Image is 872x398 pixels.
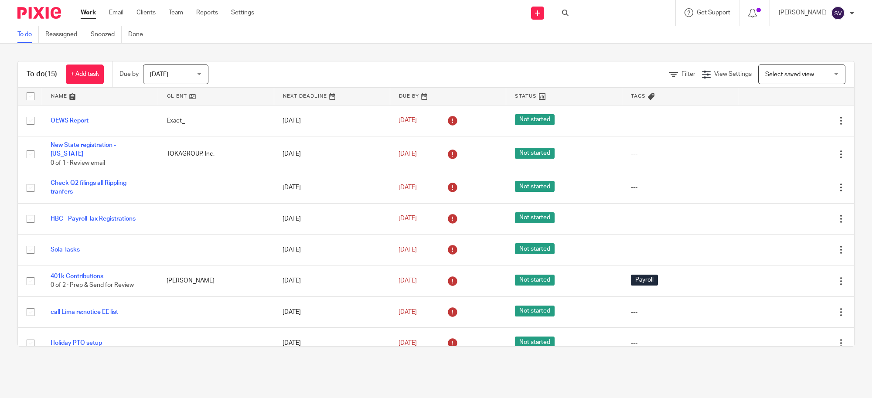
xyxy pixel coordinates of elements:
[109,8,123,17] a: Email
[631,183,729,192] div: ---
[51,247,80,253] a: Sola Tasks
[51,340,102,346] a: Holiday PTO setup
[128,26,150,43] a: Done
[631,116,729,125] div: ---
[399,309,417,315] span: [DATE]
[136,8,156,17] a: Clients
[51,216,136,222] a: HBC - Payroll Tax Registrations
[158,136,274,172] td: TOKAGROUP, Inc.
[231,8,254,17] a: Settings
[399,278,417,284] span: [DATE]
[515,243,555,254] span: Not started
[515,337,555,347] span: Not started
[515,148,555,159] span: Not started
[274,328,390,359] td: [DATE]
[631,214,729,223] div: ---
[274,296,390,327] td: [DATE]
[274,136,390,172] td: [DATE]
[17,7,61,19] img: Pixie
[274,172,390,203] td: [DATE]
[399,340,417,346] span: [DATE]
[17,26,39,43] a: To do
[27,70,57,79] h1: To do
[119,70,139,78] p: Due by
[274,203,390,234] td: [DATE]
[196,8,218,17] a: Reports
[631,150,729,158] div: ---
[399,151,417,157] span: [DATE]
[45,71,57,78] span: (15)
[51,273,103,279] a: 401k Contributions
[631,275,658,286] span: Payroll
[91,26,122,43] a: Snoozed
[150,71,168,78] span: [DATE]
[158,105,274,136] td: Exact_
[399,118,417,124] span: [DATE]
[51,180,126,195] a: Check Q2 filings all Rippling tranfers
[51,309,118,315] a: call Lima re:notice EE list
[51,282,134,289] span: 0 of 2 · Prep & Send for Review
[399,184,417,190] span: [DATE]
[515,114,555,125] span: Not started
[714,71,752,77] span: View Settings
[66,65,104,84] a: + Add task
[51,160,105,166] span: 0 of 1 · Review email
[274,105,390,136] td: [DATE]
[169,8,183,17] a: Team
[515,181,555,192] span: Not started
[515,212,555,223] span: Not started
[81,8,96,17] a: Work
[515,275,555,286] span: Not started
[779,8,827,17] p: [PERSON_NAME]
[681,71,695,77] span: Filter
[631,245,729,254] div: ---
[51,142,116,157] a: New State registration - [US_STATE]
[631,339,729,347] div: ---
[399,216,417,222] span: [DATE]
[51,118,89,124] a: OEWS Report
[765,71,814,78] span: Select saved view
[515,306,555,316] span: Not started
[697,10,730,16] span: Get Support
[274,234,390,265] td: [DATE]
[631,308,729,316] div: ---
[274,265,390,296] td: [DATE]
[399,247,417,253] span: [DATE]
[631,94,646,99] span: Tags
[158,265,274,296] td: [PERSON_NAME]
[45,26,84,43] a: Reassigned
[831,6,845,20] img: svg%3E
